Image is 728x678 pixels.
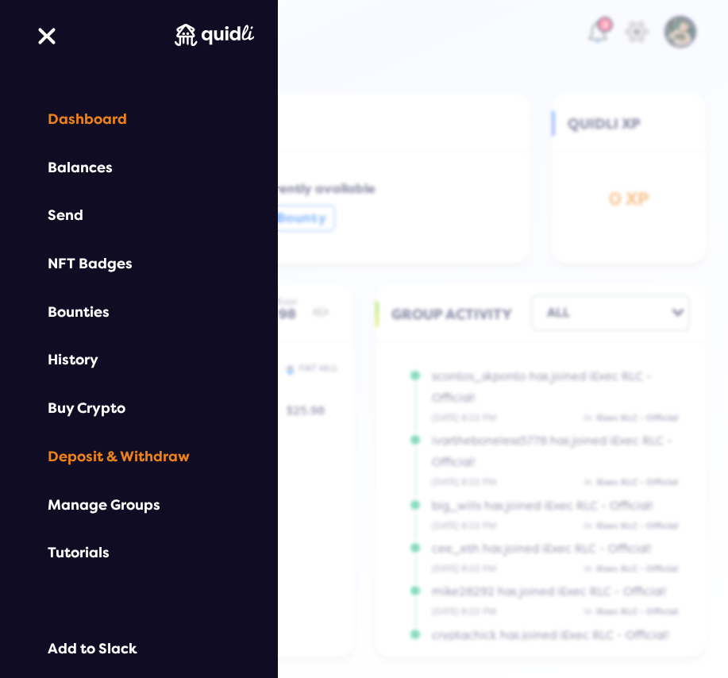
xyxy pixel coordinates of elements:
[48,207,230,224] a: Send
[48,545,230,561] a: Tutorials
[48,641,230,657] a: Add to Slack
[48,304,230,321] a: Bounties
[48,497,230,514] a: Manage Groups
[48,449,230,465] a: Deposit & Withdraw
[48,160,230,176] a: Balances
[48,352,230,368] a: History
[48,256,230,272] a: NFT Badges
[48,400,230,417] a: Buy Crypto
[48,111,230,128] a: Dashboard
